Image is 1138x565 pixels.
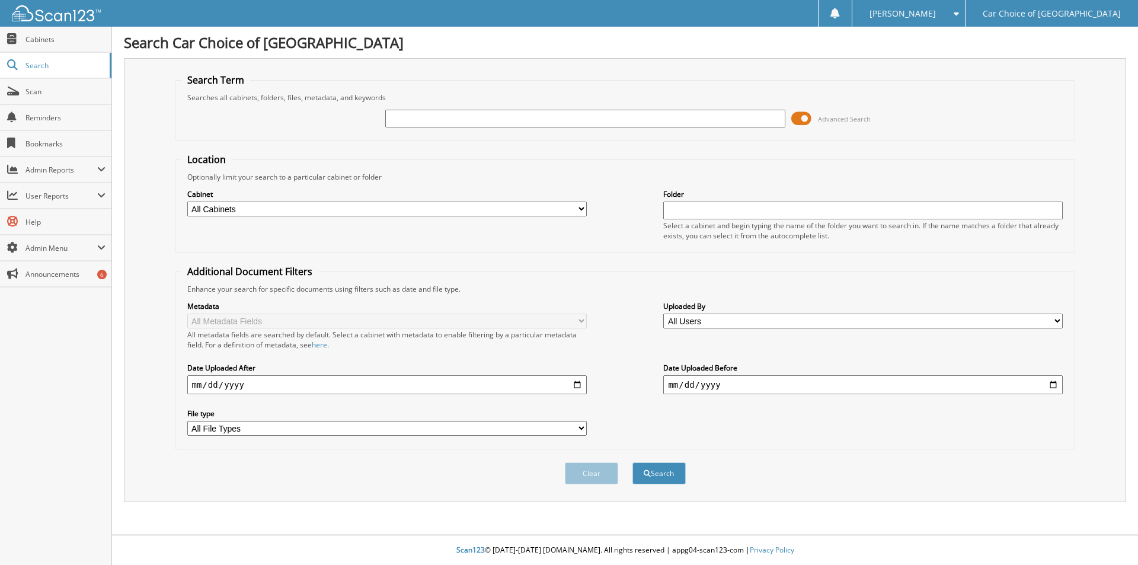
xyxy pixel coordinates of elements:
input: start [187,375,587,394]
span: Announcements [25,269,106,279]
label: File type [187,408,587,419]
div: All metadata fields are searched by default. Select a cabinet with metadata to enable filtering b... [187,330,587,350]
label: Date Uploaded After [187,363,587,373]
span: Help [25,217,106,227]
div: © [DATE]-[DATE] [DOMAIN_NAME]. All rights reserved | appg04-scan123-com | [112,536,1138,565]
span: Car Choice of [GEOGRAPHIC_DATA] [983,10,1121,17]
span: Bookmarks [25,139,106,149]
label: Metadata [187,301,587,311]
span: Admin Menu [25,243,97,253]
span: Scan123 [456,545,485,555]
span: Reminders [25,113,106,123]
span: Cabinets [25,34,106,44]
img: scan123-logo-white.svg [12,5,101,21]
button: Search [632,462,686,484]
iframe: Chat Widget [1079,508,1138,565]
label: Folder [663,189,1063,199]
label: Uploaded By [663,301,1063,311]
legend: Search Term [181,74,250,87]
div: Searches all cabinets, folders, files, metadata, and keywords [181,92,1069,103]
div: Select a cabinet and begin typing the name of the folder you want to search in. If the name match... [663,221,1063,241]
legend: Additional Document Filters [181,265,318,278]
label: Date Uploaded Before [663,363,1063,373]
span: Scan [25,87,106,97]
a: here [312,340,327,350]
button: Clear [565,462,618,484]
legend: Location [181,153,232,166]
span: Admin Reports [25,165,97,175]
label: Cabinet [187,189,587,199]
h1: Search Car Choice of [GEOGRAPHIC_DATA] [124,33,1126,52]
span: User Reports [25,191,97,201]
div: Optionally limit your search to a particular cabinet or folder [181,172,1069,182]
a: Privacy Policy [750,545,794,555]
div: 6 [97,270,107,279]
div: Enhance your search for specific documents using filters such as date and file type. [181,284,1069,294]
input: end [663,375,1063,394]
span: Advanced Search [818,114,871,123]
span: [PERSON_NAME] [870,10,936,17]
span: Search [25,60,104,71]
